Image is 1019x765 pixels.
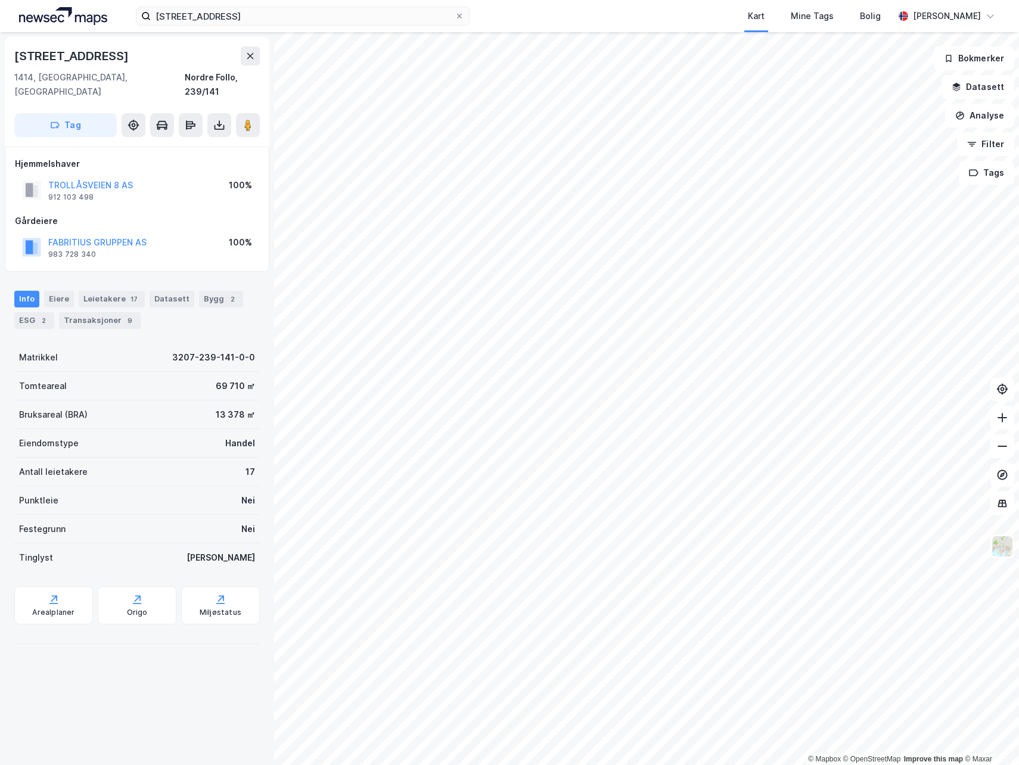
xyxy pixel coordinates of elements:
div: Miljøstatus [200,608,241,617]
a: OpenStreetMap [843,755,901,763]
div: Eiendomstype [19,436,79,450]
div: Nei [241,493,255,508]
div: ESG [14,312,54,329]
div: 17 [246,465,255,479]
div: 9 [124,315,136,326]
div: [PERSON_NAME] [187,551,255,565]
a: Mapbox [808,755,841,763]
div: Nei [241,522,255,536]
div: Arealplaner [32,608,74,617]
div: 983 728 340 [48,250,96,259]
div: Bolig [860,9,881,23]
div: [STREET_ADDRESS] [14,46,131,66]
button: Filter [957,132,1014,156]
div: Info [14,291,39,307]
button: Analyse [945,104,1014,128]
div: 13 378 ㎡ [216,408,255,422]
div: 912 103 498 [48,192,94,202]
input: Søk på adresse, matrikkel, gårdeiere, leietakere eller personer [151,7,455,25]
img: Z [991,535,1014,558]
button: Datasett [942,75,1014,99]
div: Punktleie [19,493,58,508]
div: Transaksjoner [59,312,141,329]
div: Bruksareal (BRA) [19,408,88,422]
iframe: Chat Widget [959,708,1019,765]
div: 100% [229,178,252,192]
div: Mine Tags [791,9,834,23]
div: 69 710 ㎡ [216,379,255,393]
button: Bokmerker [934,46,1014,70]
div: Origo [127,608,148,617]
img: logo.a4113a55bc3d86da70a041830d287a7e.svg [19,7,107,25]
a: Improve this map [904,755,963,763]
div: 2 [226,293,238,305]
div: Leietakere [79,291,145,307]
div: Handel [225,436,255,450]
div: 3207-239-141-0-0 [172,350,255,365]
div: Antall leietakere [19,465,88,479]
div: Bygg [199,291,243,307]
button: Tag [14,113,117,137]
div: 1414, [GEOGRAPHIC_DATA], [GEOGRAPHIC_DATA] [14,70,185,99]
div: 100% [229,235,252,250]
div: Eiere [44,291,74,307]
div: Nordre Follo, 239/141 [185,70,260,99]
div: Kontrollprogram for chat [959,708,1019,765]
div: Hjemmelshaver [15,157,259,171]
div: 2 [38,315,49,326]
div: 17 [128,293,140,305]
div: Datasett [150,291,194,307]
div: Gårdeiere [15,214,259,228]
div: [PERSON_NAME] [913,9,981,23]
div: Matrikkel [19,350,58,365]
div: Kart [748,9,765,23]
div: Tomteareal [19,379,67,393]
button: Tags [959,161,1014,185]
div: Tinglyst [19,551,53,565]
div: Festegrunn [19,522,66,536]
